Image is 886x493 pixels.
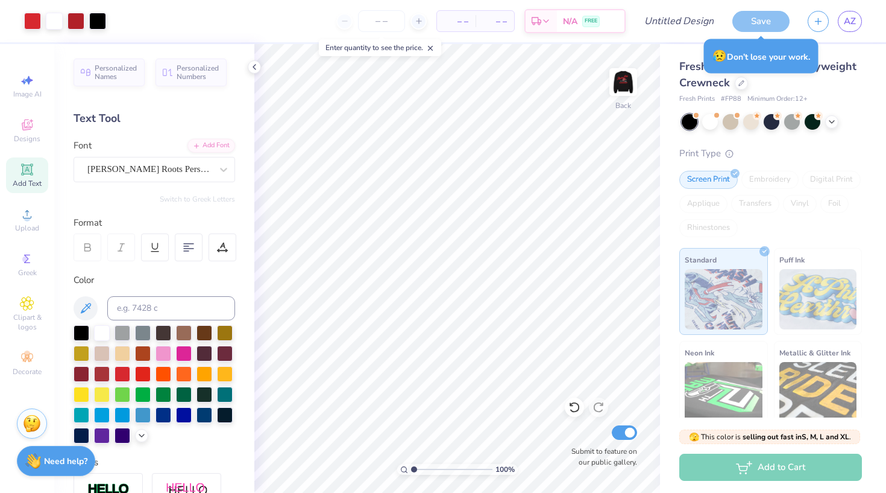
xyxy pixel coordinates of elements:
span: Minimum Order: 12 + [747,94,808,104]
label: Submit to feature on our public gallery. [565,446,637,468]
img: Standard [685,269,762,329]
strong: selling out fast in S, M, L and XL [743,432,849,442]
img: Metallic & Glitter Ink [779,362,857,422]
div: Foil [820,195,849,213]
span: Designs [14,134,40,144]
span: Personalized Names [95,64,137,81]
img: Puff Ink [779,269,857,329]
span: 🫣 [689,431,699,443]
span: Fresh Prints [679,94,715,104]
div: Screen Print [679,171,738,189]
input: Untitled Design [635,9,723,33]
span: Fresh Prints Chicago Heavyweight Crewneck [679,59,856,90]
div: Format [74,216,236,230]
div: Back [615,100,631,111]
span: Clipart & logos [6,313,48,332]
span: Personalized Numbers [177,64,219,81]
div: Embroidery [741,171,799,189]
div: Enter quantity to see the price. [319,39,441,56]
div: Rhinestones [679,219,738,237]
label: Font [74,139,92,153]
span: FREE [585,17,597,25]
div: Text Tool [74,110,235,127]
input: e.g. 7428 c [107,296,235,320]
span: # FP88 [721,94,741,104]
div: Vinyl [783,195,817,213]
div: Don’t lose your work. [704,39,818,74]
div: Applique [679,195,727,213]
span: AZ [844,14,856,28]
span: Standard [685,253,717,266]
span: Greek [18,268,37,278]
input: – – [358,10,405,32]
span: Puff Ink [779,253,805,266]
img: Back [611,70,635,94]
div: Digital Print [802,171,861,189]
span: Upload [15,223,39,233]
strong: Need help? [44,456,87,467]
span: N/A [563,15,577,28]
span: 😥 [712,48,727,64]
span: This color is . [689,431,851,442]
a: AZ [838,11,862,32]
div: Styles [74,456,235,469]
span: – – [444,15,468,28]
span: Add Text [13,179,42,188]
div: Color [74,273,235,287]
span: 100 % [495,464,515,475]
span: Decorate [13,367,42,377]
span: – – [483,15,507,28]
button: Switch to Greek Letters [160,194,235,204]
div: Transfers [731,195,779,213]
span: Neon Ink [685,346,714,359]
div: Add Font [187,139,235,153]
span: Metallic & Glitter Ink [779,346,850,359]
span: Image AI [13,89,42,99]
img: Neon Ink [685,362,762,422]
div: Print Type [679,147,862,161]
